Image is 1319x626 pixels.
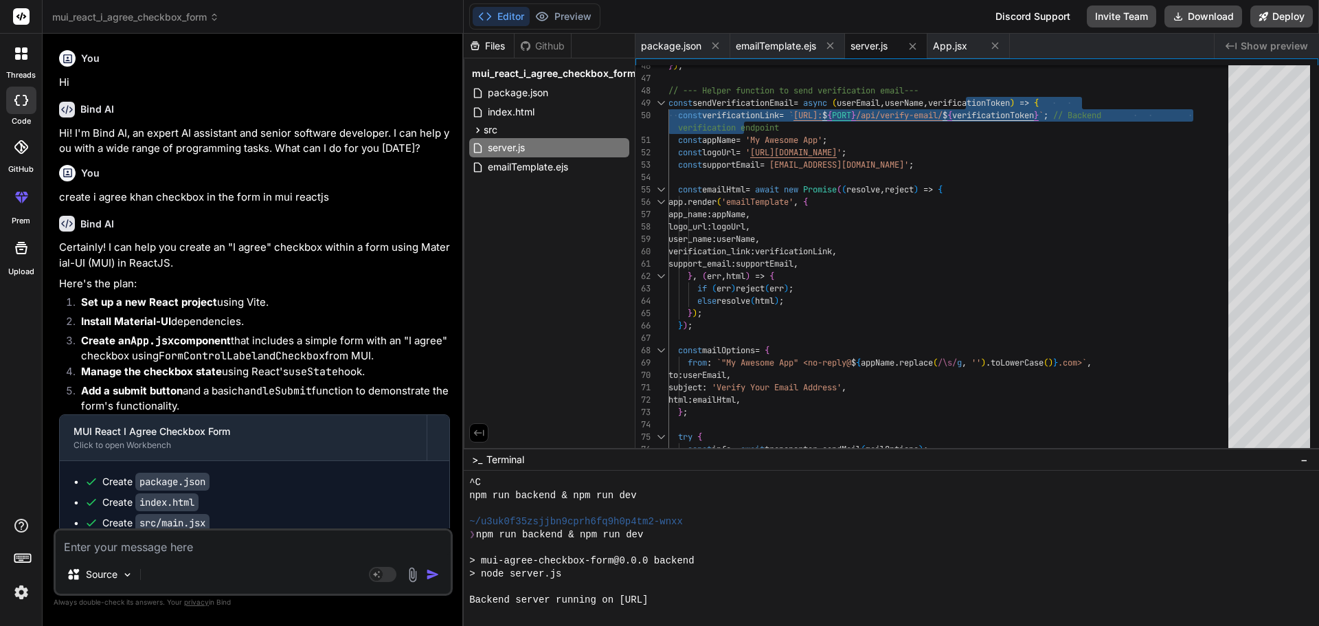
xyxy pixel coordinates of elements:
span: new [784,184,798,195]
div: 60 [635,245,651,258]
span: ^C [469,476,481,489]
span: render [688,197,717,208]
span: support_email [668,258,731,269]
span: : [707,357,712,368]
span: npm run backend & npm run dev [476,528,644,541]
span: , [880,98,885,109]
span: ; [688,320,692,331]
p: Hi [59,75,450,91]
label: GitHub [8,164,34,175]
span: err [717,283,731,294]
span: ' [745,147,750,158]
span: $ [943,110,947,121]
span: ) [731,283,736,294]
span: from [688,357,707,368]
div: 75 [635,431,651,443]
li: dependencies. [70,314,450,333]
span: $ [822,110,827,121]
span: : [707,221,712,232]
button: Download [1164,5,1242,27]
span: package.json [641,39,701,53]
span: // Backend [1053,110,1101,121]
div: 62 [635,270,651,282]
strong: Manage the checkbox state [81,365,222,378]
span: ( [842,184,846,195]
div: Create [102,475,210,489]
div: Click to collapse the range. [652,270,670,282]
span: ; [683,407,688,418]
div: MUI React I Agree Checkbox Form [74,425,413,438]
span: PORT [832,110,851,121]
img: settings [10,581,33,604]
span: , [1087,357,1092,368]
span: ; [697,308,702,319]
label: threads [6,69,36,81]
h6: You [81,52,100,65]
span: => [755,271,765,282]
span: logoUrl [712,221,745,232]
span: { [938,184,943,195]
span: 'emailTemplate' [721,197,793,208]
button: Editor [473,7,530,26]
div: 54 [635,171,651,183]
span: userEmail [683,370,726,381]
label: Upload [8,266,34,278]
p: Always double-check its answers. Your in Bind [54,596,453,609]
span: , [745,221,750,232]
span: const [678,147,702,158]
span: ; [923,444,928,455]
label: prem [12,215,30,227]
img: icon [426,568,440,581]
span: $ [851,357,856,368]
span: ; [789,283,793,294]
span: mailOptions [702,345,755,356]
span: : [678,370,683,381]
span: verification_link [668,246,750,257]
span: = [760,159,765,170]
span: => [1019,98,1029,109]
span: − [1300,453,1308,467]
span: mui_react_i_agree_checkbox_form [52,10,219,24]
span: , [793,197,798,208]
span: ) [784,283,789,294]
span: const [678,345,702,356]
div: 67 [635,332,651,344]
span: transporter [765,444,818,455]
div: 49 [635,97,651,109]
span: async [803,98,827,109]
div: 64 [635,295,651,307]
span: ) [981,357,986,368]
span: emailTemplate.ejs [736,39,816,53]
p: Certainly! I can help you create an "I agree" checkbox within a form using Material-UI (MUI) in R... [59,240,450,271]
span: package.json [486,85,550,101]
span: ❯ [469,528,476,541]
span: sendVerificationEmail [692,98,793,109]
h6: Bind AI [80,217,114,231]
span: Show preview [1241,39,1308,53]
code: package.json [135,473,210,491]
span: , [880,184,885,195]
button: Deploy [1250,5,1313,27]
span: info [712,444,731,455]
span: ( [702,271,707,282]
div: 53 [635,159,651,171]
p: Here's the plan: [59,276,450,292]
span: ' [837,147,842,158]
span: app_name [668,209,707,220]
span: . [818,444,822,455]
span: = [779,110,784,121]
span: [EMAIL_ADDRESS][DOMAIN_NAME]' [769,159,909,170]
code: useState [289,365,338,379]
span: supportEmail [736,258,793,269]
span: } [678,320,683,331]
span: server.js [850,39,888,53]
p: Hi! I'm Bind AI, an expert AI assistant and senior software developer. I can help you with a wide... [59,126,450,157]
span: : [688,394,692,405]
span: = [736,147,741,158]
div: 56 [635,196,651,208]
span: src [484,123,497,137]
p: create i agree khan checkbox in the form in mui reactjs [59,190,450,205]
span: } [1053,357,1058,368]
span: ) [745,271,750,282]
span: } [851,110,856,121]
